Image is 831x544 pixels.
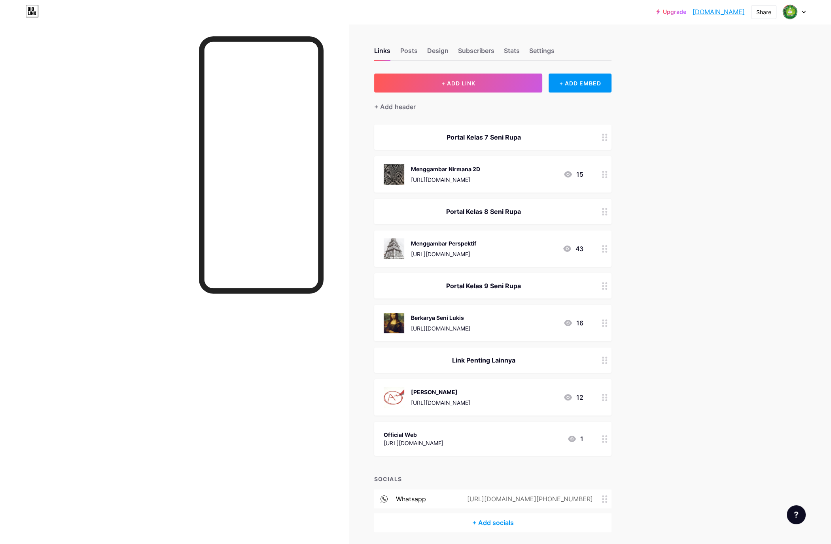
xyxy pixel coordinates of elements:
[384,164,404,185] img: Menggambar Nirmana 2D
[374,74,542,93] button: + ADD LINK
[411,324,470,332] div: [URL][DOMAIN_NAME]
[563,318,583,328] div: 16
[756,8,771,16] div: Share
[384,132,583,142] div: Portal Kelas 7 Seni Rupa
[384,238,404,259] img: Menggambar Perspektif
[411,239,476,247] div: Menggambar Perspektif
[782,4,797,19] img: fajar cahyono
[567,434,583,444] div: 1
[563,393,583,402] div: 12
[384,387,404,408] img: Lihat Nilai
[504,46,519,60] div: Stats
[374,513,611,532] div: + Add socials
[549,74,611,93] div: + ADD EMBED
[374,475,611,483] div: SOCIALS
[441,80,475,87] span: + ADD LINK
[374,102,415,111] div: + Add header
[411,314,470,322] div: Berkarya Seni Lukis
[411,250,476,258] div: [URL][DOMAIN_NAME]
[411,176,480,184] div: [URL][DOMAIN_NAME]
[693,7,745,17] a: [DOMAIN_NAME]
[529,46,554,60] div: Settings
[400,46,417,60] div: Posts
[411,399,470,407] div: [URL][DOMAIN_NAME]
[458,46,494,60] div: Subscribers
[454,494,602,504] div: [URL][DOMAIN_NAME][PHONE_NUMBER]
[384,355,583,365] div: Link Penting Lainnya
[563,170,583,179] div: 15
[384,431,443,439] div: Official Web
[656,9,686,15] a: Upgrade
[427,46,448,60] div: Design
[411,388,470,396] div: [PERSON_NAME]
[374,46,390,60] div: Links
[396,494,426,504] div: whatsapp
[384,281,583,291] div: Portal Kelas 9 Seni Rupa
[562,244,583,253] div: 43
[384,207,583,216] div: Portal Kelas 8 Seni Rupa
[384,439,443,447] div: [URL][DOMAIN_NAME]
[411,165,480,173] div: Menggambar Nirmana 2D
[384,313,404,333] img: Berkarya Seni Lukis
